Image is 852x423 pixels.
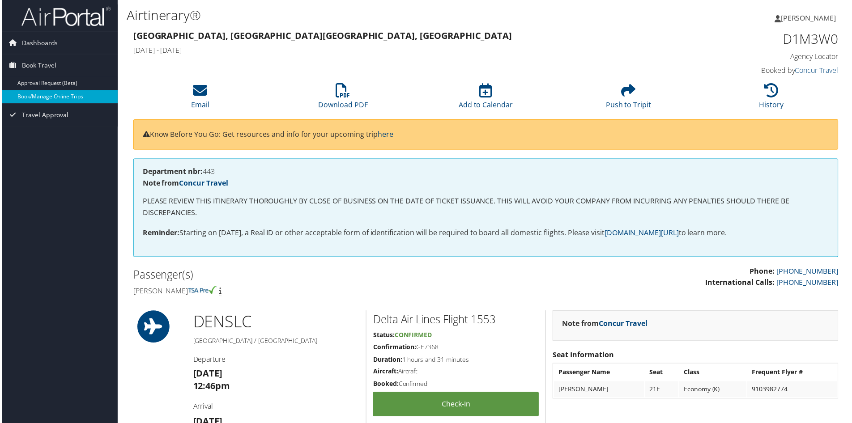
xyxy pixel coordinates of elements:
[394,332,432,340] span: Confirmed
[132,30,512,42] strong: [GEOGRAPHIC_DATA], [GEOGRAPHIC_DATA] [GEOGRAPHIC_DATA], [GEOGRAPHIC_DATA]
[554,383,645,399] td: [PERSON_NAME]
[373,313,539,328] h2: Delta Air Lines Flight 1553
[673,52,840,62] h4: Agency Locator
[751,267,776,277] strong: Phone:
[132,268,479,283] h2: Passenger(s)
[673,66,840,76] h4: Booked by
[141,169,831,176] h4: 443
[778,279,840,288] a: [PHONE_NUMBER]
[141,129,831,141] p: Know Before You Go: Get resources and info for your upcoming trip
[373,368,398,377] strong: Aircraft:
[373,393,539,418] a: Check-in
[373,356,402,365] strong: Duration:
[778,267,840,277] a: [PHONE_NUMBER]
[20,104,67,127] span: Travel Approval
[141,228,179,238] strong: Reminder:
[605,228,680,238] a: [DOMAIN_NAME][URL]
[132,46,660,55] h4: [DATE] - [DATE]
[125,6,606,25] h1: Airtinerary®
[646,383,679,399] td: 21E
[749,366,839,382] th: Frequent Flyer #
[373,344,416,352] strong: Confirmation:
[373,381,398,389] strong: Booked:
[373,356,539,365] h5: 1 hours and 31 minutes
[646,366,679,382] th: Seat
[562,320,648,330] strong: Note from
[192,312,359,334] h1: DEN SLC
[192,381,229,393] strong: 12:46pm
[192,369,222,381] strong: [DATE]
[373,381,539,390] h5: Confirmed
[749,383,839,399] td: 9103982774
[373,368,539,377] h5: Aircraft
[378,130,393,140] a: here
[776,4,847,31] a: [PERSON_NAME]
[760,89,785,110] a: History
[20,32,56,54] span: Dashboards
[373,332,394,340] strong: Status:
[178,179,227,189] a: Concur Travel
[782,13,838,23] span: [PERSON_NAME]
[192,355,359,365] h4: Departure
[190,89,209,110] a: Email
[20,6,109,27] img: airportal-logo.png
[554,366,645,382] th: Passenger Name
[192,403,359,413] h4: Arrival
[192,338,359,347] h5: [GEOGRAPHIC_DATA] / [GEOGRAPHIC_DATA]
[459,89,513,110] a: Add to Calendar
[141,167,202,177] strong: Department nbr:
[797,66,840,76] a: Concur Travel
[680,383,748,399] td: Economy (K)
[599,320,648,330] a: Concur Travel
[707,279,776,288] strong: International Calls:
[673,30,840,48] h1: D1M3W0
[141,228,831,240] p: Starting on [DATE], a Real ID or other acceptable form of identification will be required to boar...
[20,55,55,77] span: Book Travel
[141,196,831,219] p: PLEASE REVIEW THIS ITINERARY THOROUGHLY BY CLOSE OF BUSINESS ON THE DATE OF TICKET ISSUANCE. THIS...
[606,89,652,110] a: Push to Tripit
[187,287,216,295] img: tsa-precheck.png
[373,344,539,353] h5: GE7368
[132,287,479,297] h4: [PERSON_NAME]
[680,366,748,382] th: Class
[141,179,227,189] strong: Note from
[318,89,367,110] a: Download PDF
[553,351,614,361] strong: Seat Information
